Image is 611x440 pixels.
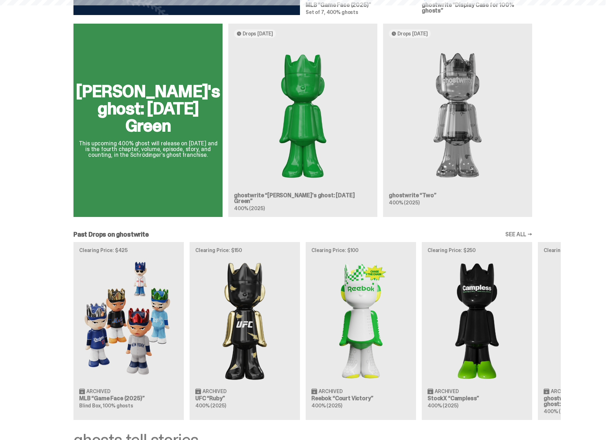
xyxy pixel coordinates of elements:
h3: ghostwrite “[PERSON_NAME]'s ghost: [DATE] Green” [234,193,372,204]
img: Ruby [195,258,294,382]
a: Clearing Price: $150 Ruby Archived [190,242,300,420]
span: Archived [435,389,459,394]
h3: MLB “Game Face (2025)” [306,2,416,8]
h2: [PERSON_NAME]'s ghost: [DATE] Green [76,83,220,134]
h3: ghostwrite “Two” [389,193,526,198]
span: 400% (2025) [234,205,264,212]
span: 400% (2025) [428,402,458,409]
a: SEE ALL → [505,232,532,237]
p: Clearing Price: $100 [311,248,410,253]
a: Clearing Price: $100 Court Victory Archived [306,242,416,420]
a: Clearing Price: $250 Campless Archived [422,242,532,420]
p: This upcoming 400% ghost will release on [DATE] and is the fourth chapter, volume, episode, story... [76,141,220,158]
span: Archived [551,389,575,394]
p: Clearing Price: $425 [79,248,178,253]
span: 400% (2025) [544,408,574,415]
img: Campless [428,258,526,382]
h3: StockX “Campless” [428,396,526,401]
span: Archived [86,389,110,394]
h3: UFC “Ruby” [195,396,294,401]
a: Drops [DATE] Schrödinger's ghost: Sunday Green [228,24,377,217]
span: 400% (2025) [311,402,342,409]
h3: Reebok “Court Victory” [311,396,410,401]
span: 400% (2025) [389,199,419,206]
span: Set of 7, 400% ghosts [306,9,358,15]
span: 400% (2025) [195,402,226,409]
span: Blind Box, [79,402,102,409]
img: Court Victory [311,258,410,382]
span: Drops [DATE] [243,31,273,37]
span: Archived [202,389,226,394]
h2: Past Drops on ghostwrite [73,231,149,238]
span: 100% ghosts [103,402,133,409]
img: Game Face (2025) [79,258,178,382]
p: Clearing Price: $150 [195,248,294,253]
img: Two [389,44,526,187]
a: Clearing Price: $425 Game Face (2025) Archived [73,242,184,420]
span: Drops [DATE] [397,31,428,37]
p: Clearing Price: $250 [428,248,526,253]
h3: ghostwrite “Display Case for 100% ghosts” [422,2,532,14]
span: Archived [319,389,343,394]
img: Schrödinger's ghost: Sunday Green [234,44,372,187]
h3: MLB “Game Face (2025)” [79,396,178,401]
